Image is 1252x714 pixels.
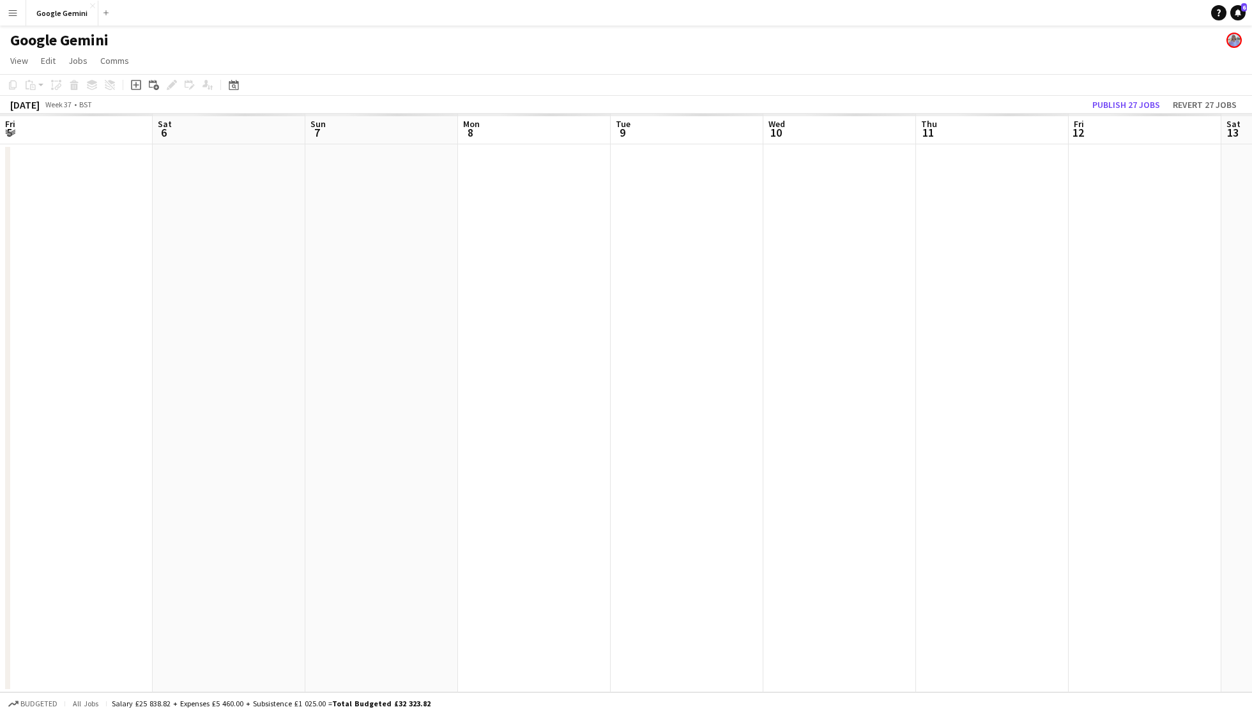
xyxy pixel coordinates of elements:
a: Jobs [63,52,93,69]
div: Salary £25 838.82 + Expenses £5 460.00 + Subsistence £1 025.00 = [112,699,431,708]
span: 6 [1241,3,1247,11]
span: 8 [461,125,480,140]
a: Edit [36,52,61,69]
span: Jobs [68,55,88,66]
h1: Google Gemini [10,31,109,50]
div: [DATE] [10,98,40,111]
button: Budgeted [6,697,59,711]
span: Sat [1226,118,1241,130]
span: 9 [614,125,630,140]
button: Google Gemini [26,1,98,26]
button: Revert 27 jobs [1168,96,1242,113]
span: 10 [767,125,785,140]
span: Budgeted [20,699,57,708]
span: 7 [309,125,326,140]
span: Wed [768,118,785,130]
span: 12 [1072,125,1084,140]
button: Publish 27 jobs [1087,96,1165,113]
span: Thu [921,118,937,130]
span: All jobs [70,699,101,708]
span: 6 [156,125,172,140]
span: Week 37 [42,100,74,109]
span: Fri [5,118,15,130]
span: Comms [100,55,129,66]
div: BST [79,100,92,109]
span: View [10,55,28,66]
a: Comms [95,52,134,69]
span: Tue [616,118,630,130]
span: 13 [1225,125,1241,140]
span: Fri [1074,118,1084,130]
app-user-avatar: Lucy Hillier [1226,33,1242,48]
span: Mon [463,118,480,130]
span: Sun [310,118,326,130]
span: 5 [3,125,15,140]
a: 6 [1230,5,1246,20]
span: Edit [41,55,56,66]
span: Total Budgeted £32 323.82 [332,699,431,708]
span: 11 [919,125,937,140]
span: Sat [158,118,172,130]
a: View [5,52,33,69]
